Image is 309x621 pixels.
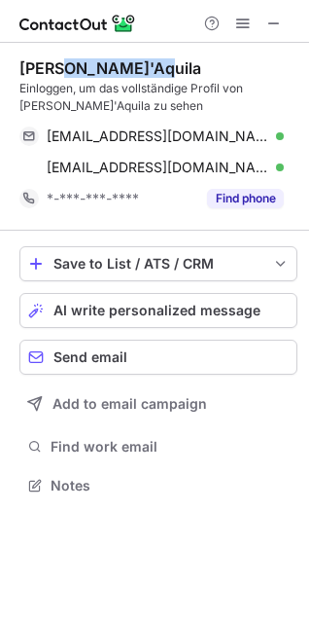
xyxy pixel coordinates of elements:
[53,256,263,272] div: Save to List / ATS / CRM
[19,433,297,460] button: Find work email
[51,477,290,494] span: Notes
[47,159,269,176] span: [EMAIL_ADDRESS][DOMAIN_NAME]
[19,293,297,328] button: AI write personalized message
[53,303,260,318] span: AI write personalized message
[51,438,290,456] span: Find work email
[47,128,269,145] span: [EMAIL_ADDRESS][DOMAIN_NAME]
[19,472,297,499] button: Notes
[19,246,297,281] button: save-profile-one-click
[207,189,284,208] button: Reveal Button
[52,396,207,412] span: Add to email campaign
[19,80,297,115] div: Einloggen, um das vollständige Profil von [PERSON_NAME]'Aquila zu sehen
[19,58,201,78] div: [PERSON_NAME]'Aquila
[53,349,127,365] span: Send email
[19,386,297,421] button: Add to email campaign
[19,340,297,375] button: Send email
[19,12,136,35] img: ContactOut v5.3.10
